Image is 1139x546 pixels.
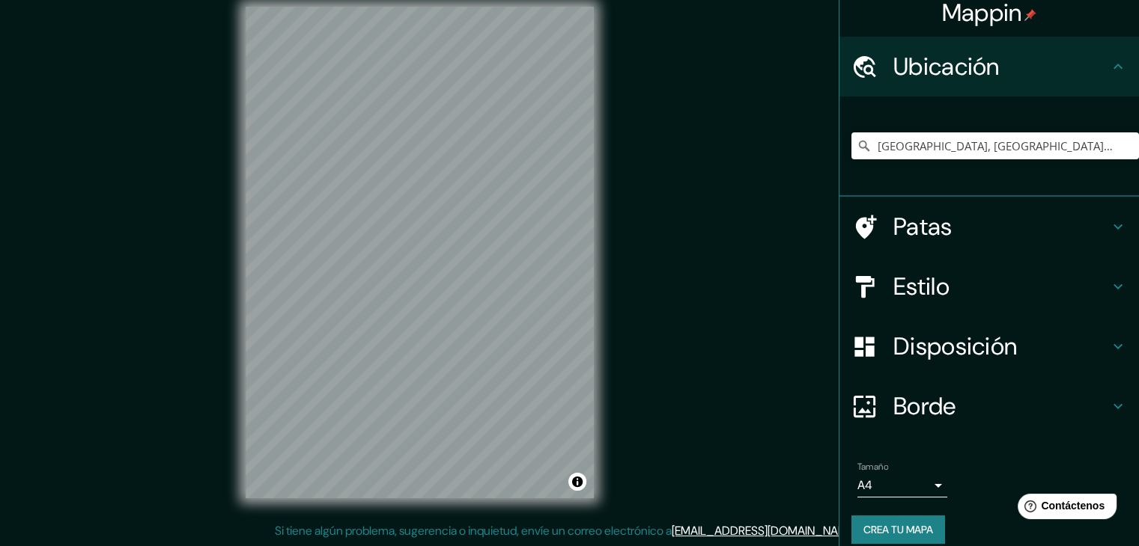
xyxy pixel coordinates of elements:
div: Ubicación [839,37,1139,96]
canvas: Mapa [246,7,594,498]
font: Estilo [893,271,950,302]
a: [EMAIL_ADDRESS][DOMAIN_NAME] [672,523,857,539]
iframe: Lanzador de widgets de ayuda [1006,488,1123,530]
input: Elige tu ciudad o zona [851,132,1139,159]
font: Ubicación [893,51,1000,82]
div: Disposición [839,316,1139,376]
div: Borde [839,376,1139,436]
button: Activar o desactivar atribución [568,473,586,491]
font: Tamaño [857,461,888,473]
font: Disposición [893,331,1017,362]
div: Estilo [839,257,1139,316]
img: pin-icon.png [1024,9,1036,21]
button: Crea tu mapa [851,515,945,544]
font: Crea tu mapa [863,523,933,536]
div: A4 [857,473,947,497]
div: Patas [839,197,1139,257]
font: Patas [893,211,953,242]
font: Borde [893,390,956,422]
font: A4 [857,477,872,493]
font: Si tiene algún problema, sugerencia o inquietud, envíe un correo electrónico a [275,523,672,539]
